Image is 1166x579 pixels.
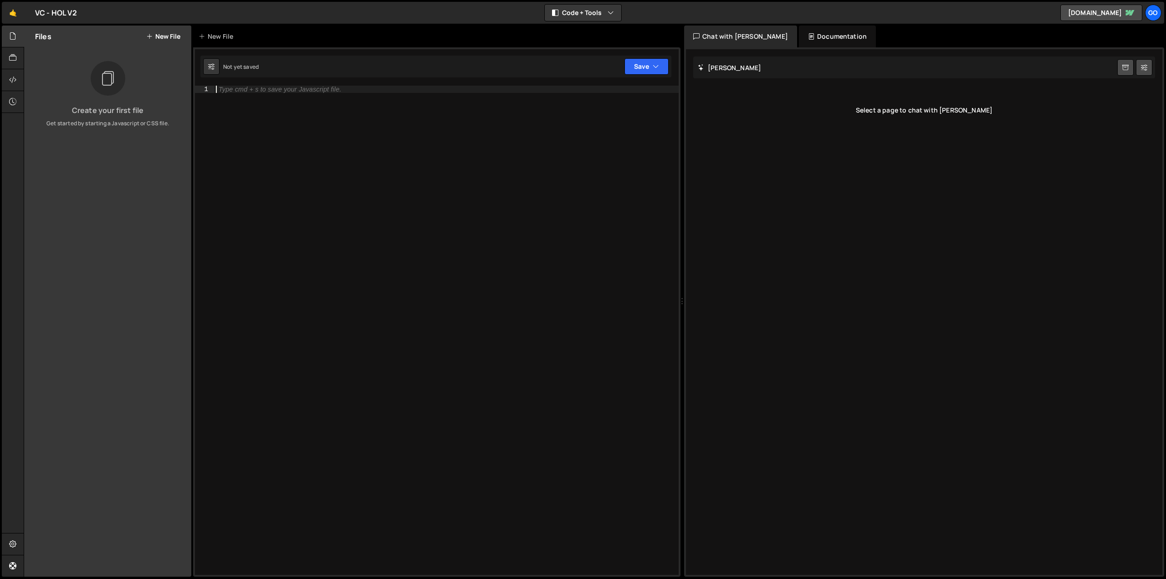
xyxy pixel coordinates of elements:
[693,92,1155,128] div: Select a page to chat with [PERSON_NAME]
[195,86,214,93] div: 1
[624,58,669,75] button: Save
[698,63,761,72] h2: [PERSON_NAME]
[223,63,259,71] div: Not yet saved
[1060,5,1142,21] a: [DOMAIN_NAME]
[146,33,180,40] button: New File
[199,32,237,41] div: New File
[31,107,184,114] h3: Create your first file
[2,2,24,24] a: 🤙
[545,5,621,21] button: Code + Tools
[219,86,341,92] div: Type cmd + s to save your Javascript file.
[684,26,797,47] div: Chat with [PERSON_NAME]
[35,31,51,41] h2: Files
[31,119,184,128] p: Get started by starting a Javascript or CSS file.
[799,26,876,47] div: Documentation
[35,7,77,18] div: VC - HOL V2
[1145,5,1161,21] a: Go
